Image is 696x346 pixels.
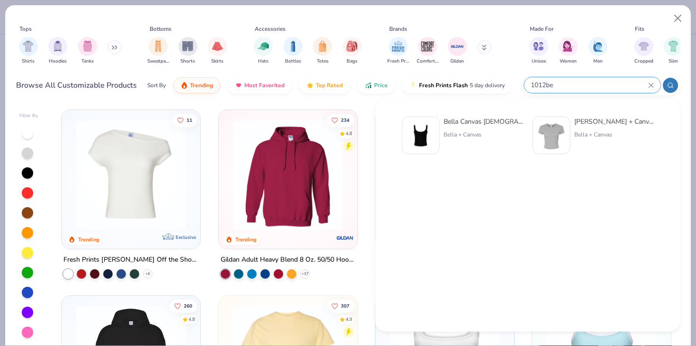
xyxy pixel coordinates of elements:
button: Like [326,300,354,313]
button: Like [172,113,197,127]
img: flash.gif [410,82,417,89]
span: 260 [184,304,192,309]
span: Fresh Prints [387,58,409,65]
img: Cropped Image [638,41,649,52]
div: filter for Gildan [448,37,467,65]
button: Close [669,9,687,27]
span: Slim [669,58,678,65]
span: Hoodies [49,58,67,65]
span: + 37 [301,271,308,277]
img: 8af284bf-0d00-45ea-9003-ce4b9a3194ad [406,121,436,150]
div: filter for Hoodies [48,37,67,65]
img: Fresh Prints Image [391,39,405,54]
button: filter button [387,37,409,65]
span: Shorts [180,58,195,65]
button: filter button [559,37,578,65]
div: filter for Sweatpants [147,37,169,65]
span: Fresh Prints Flash [419,82,468,89]
button: filter button [147,37,169,65]
input: Try "T-Shirt" [530,80,648,91]
img: Hoodies Image [53,41,63,52]
img: Shorts Image [182,41,193,52]
span: 11 [187,118,192,122]
div: Accessories [255,25,286,33]
img: Bags Image [347,41,357,52]
button: Trending [173,77,220,93]
img: 01756b78-01f6-4cc6-8d8a-3c30c1a0c8ac [228,119,348,230]
img: Sweatpants Image [153,41,163,52]
span: Comfort Colors [417,58,438,65]
button: Top Rated [299,77,350,93]
div: filter for Comfort Colors [417,37,438,65]
img: Skirts Image [212,41,223,52]
div: Made For [530,25,553,33]
div: filter for Totes [313,37,332,65]
div: Gildan Adult Heavy Blend 8 Oz. 50/50 Hooded Sweatshirt [221,254,356,266]
img: a1c94bf0-cbc2-4c5c-96ec-cab3b8502a7f [71,119,191,230]
span: Gildan [450,58,464,65]
button: filter button [589,37,607,65]
button: Like [170,300,197,313]
img: Gildan logo [336,228,355,247]
img: Men Image [593,41,603,52]
div: filter for Skirts [208,37,227,65]
span: Bottles [285,58,301,65]
img: Gildan Image [450,39,464,54]
button: Like [326,113,354,127]
div: filter for Men [589,37,607,65]
span: + 6 [145,271,150,277]
button: filter button [313,37,332,65]
button: filter button [448,37,467,65]
img: TopRated.gif [306,82,314,89]
span: 234 [340,118,349,122]
span: 307 [340,304,349,309]
span: Trending [190,82,213,89]
button: filter button [634,37,653,65]
span: 5 day delivery [470,80,505,91]
img: Unisex Image [533,41,544,52]
img: Comfort Colors Image [420,39,435,54]
div: filter for Bottles [284,37,303,65]
div: filter for Women [559,37,578,65]
button: filter button [78,37,97,65]
div: filter for Shorts [178,37,197,65]
img: Shirts Image [23,41,34,52]
div: Bella + Canvas [574,130,654,139]
span: Cropped [634,58,653,65]
img: Bottles Image [288,41,298,52]
div: 4.9 [345,316,352,323]
button: filter button [19,37,38,65]
img: Tanks Image [82,41,93,52]
span: Sweatpants [147,58,169,65]
div: Fresh Prints [PERSON_NAME] Off the Shoulder Top [63,254,198,266]
div: filter for Shirts [19,37,38,65]
div: Sort By [147,81,166,90]
span: Unisex [532,58,546,65]
span: Totes [317,58,329,65]
div: filter for Unisex [529,37,548,65]
span: Women [560,58,577,65]
button: filter button [417,37,438,65]
div: 4.8 [345,130,352,137]
div: Bella + Canvas [444,130,523,139]
img: aa15adeb-cc10-480b-b531-6e6e449d5067 [537,121,566,150]
span: Bags [347,58,357,65]
div: filter for Fresh Prints [387,37,409,65]
div: filter for Slim [664,37,683,65]
div: filter for Tanks [78,37,97,65]
img: a164e800-7022-4571-a324-30c76f641635 [348,119,468,230]
div: filter for Bags [343,37,362,65]
span: Hats [258,58,268,65]
img: Women Image [563,41,574,52]
button: filter button [343,37,362,65]
button: filter button [178,37,197,65]
img: trending.gif [180,82,188,89]
span: Price [374,82,388,89]
button: Fresh Prints Flash5 day delivery [402,77,512,93]
span: Most Favorited [244,82,285,89]
button: filter button [664,37,683,65]
button: Most Favorited [228,77,292,93]
img: Totes Image [317,41,328,52]
span: Shirts [22,58,35,65]
div: filter for Hats [254,37,273,65]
